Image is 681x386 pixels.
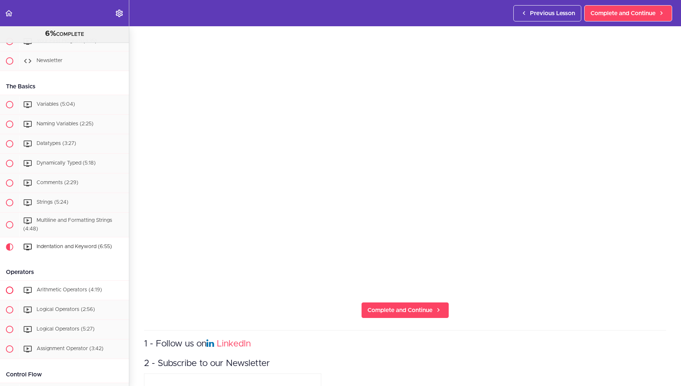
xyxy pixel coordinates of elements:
span: Logical Operators (2:56) [37,307,95,312]
div: COMPLETE [9,29,120,39]
span: 6% [45,30,56,37]
a: Complete and Continue [361,302,449,318]
span: Indentation and Keyword (6:55) [37,244,112,249]
span: Dynamically Typed (5:18) [37,160,96,166]
svg: Settings Menu [115,9,124,18]
span: Complete and Continue [367,306,432,315]
span: Naming Variables (2:25) [37,121,93,126]
span: Complete and Continue [591,9,656,18]
h3: 1 - Follow us on [144,338,666,350]
span: Arithmetic Operators (4:19) [37,287,102,292]
span: Variables (5:04) [37,102,75,107]
span: Assignment Operator (3:42) [37,346,103,351]
span: Newsletter [37,58,62,63]
h3: 2 - Subscribe to our Newsletter [144,358,666,370]
span: Previous Lesson [530,9,575,18]
span: Datatypes (3:27) [37,141,76,146]
svg: Back to course curriculum [4,9,13,18]
a: Complete and Continue [584,5,672,21]
span: Strings (5:24) [37,200,68,205]
span: Comments (2:29) [37,180,78,185]
a: LinkedIn [217,339,251,348]
span: Multiline and Formatting Strings (4:48) [23,218,112,231]
a: Previous Lesson [513,5,581,21]
span: Logical Operators (5:27) [37,326,95,332]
